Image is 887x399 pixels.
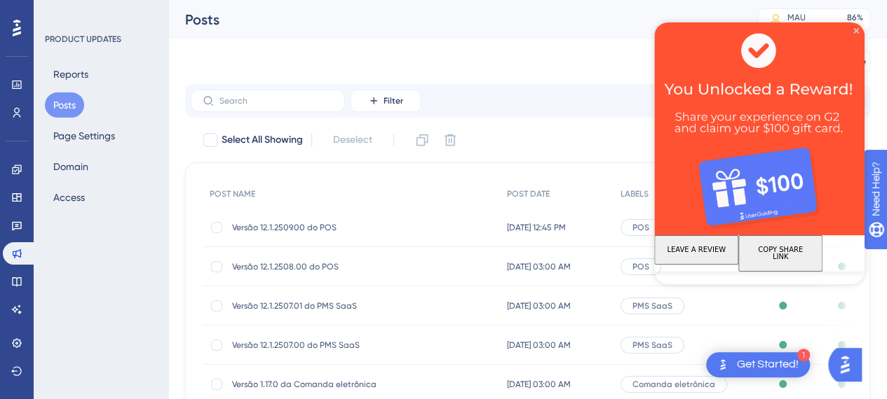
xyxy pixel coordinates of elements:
[33,3,88,20] span: Need Help?
[232,261,456,272] span: Versão 12.1.2508.00 do POS
[847,12,863,23] div: 86 %
[632,379,715,390] span: Comanda eletrônica
[787,12,806,23] div: MAU
[828,344,870,386] iframe: UserGuiding AI Assistant Launcher
[706,352,810,377] div: Open Get Started! checklist, remaining modules: 1
[232,222,456,233] span: Versão 12.1.2509.00 do POS
[45,123,123,148] button: Page Settings
[384,95,403,106] span: Filter
[507,300,571,311] span: [DATE] 03:00 AM
[632,339,672,351] span: PMS SaaS
[507,261,571,272] span: [DATE] 03:00 AM
[45,92,84,118] button: Posts
[232,339,456,351] span: Versão 12.1.2507.00 do PMS SaaS
[199,6,205,11] div: Close Preview
[797,349,810,361] div: 1
[621,188,649,199] span: LABELS
[232,379,456,390] span: Versão 1.17.0 da Comanda eletrônica
[222,132,303,148] span: Select All Showing
[185,10,723,29] div: Posts
[351,90,421,112] button: Filter
[507,222,566,233] span: [DATE] 12:45 PM
[232,300,456,311] span: Versão 12.1.2507.01 do PMS SaaS
[219,96,333,106] input: Search
[632,300,672,311] span: PMS SaaS
[320,127,385,153] button: Deselect
[333,132,372,148] span: Deselect
[507,339,571,351] span: [DATE] 03:00 AM
[737,357,799,372] div: Get Started!
[45,185,93,210] button: Access
[210,188,255,199] span: POST NAME
[632,222,649,233] span: POS
[507,379,571,390] span: [DATE] 03:00 AM
[715,356,731,373] img: launcher-image-alternative-text
[632,261,649,272] span: POS
[507,188,550,199] span: POST DATE
[45,34,121,45] div: PRODUCT UPDATES
[84,213,168,249] button: COPY SHARE LINK
[45,62,97,87] button: Reports
[45,154,97,179] button: Domain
